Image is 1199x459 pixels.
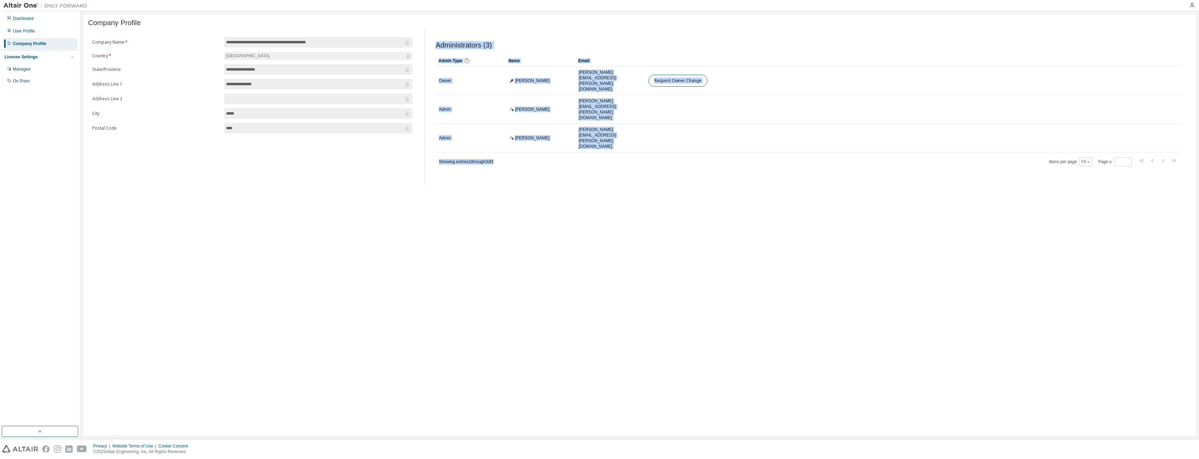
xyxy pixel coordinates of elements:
[158,443,192,449] div: Cookie Consent
[439,135,451,141] span: Admin
[1098,157,1132,166] span: Page n.
[13,16,34,21] div: Dashboard
[224,52,412,60] div: [GEOGRAPHIC_DATA]
[77,445,87,453] img: youtube.svg
[1049,157,1092,166] span: Items per page
[92,39,220,45] label: Company Name
[3,2,91,9] img: Altair One
[225,52,270,60] div: [GEOGRAPHIC_DATA]
[93,443,112,449] div: Privacy
[436,41,492,49] span: Administrators (3)
[65,445,73,453] img: linkedin.svg
[13,66,30,72] div: Managed
[1081,159,1090,165] button: 10
[515,107,550,112] span: [PERSON_NAME]
[439,107,451,112] span: Admin
[439,78,451,83] span: Owner
[2,445,38,453] img: altair_logo.svg
[515,135,550,141] span: [PERSON_NAME]
[92,111,220,116] label: City
[579,98,642,121] span: [PERSON_NAME][EMAIL_ADDRESS][PERSON_NAME][DOMAIN_NAME]
[13,78,30,84] div: On Prem
[5,54,38,60] div: License Settings
[54,445,61,453] img: instagram.svg
[515,78,550,83] span: [PERSON_NAME]
[648,75,707,87] button: Request Owner Change
[92,67,220,72] label: State/Province
[13,41,46,46] div: Company Profile
[13,28,35,34] div: User Profile
[508,55,573,66] div: Name
[92,81,220,87] label: Address Line 1
[112,443,158,449] div: Website Terms of Use
[579,70,642,92] span: [PERSON_NAME][EMAIL_ADDRESS][PERSON_NAME][DOMAIN_NAME]
[42,445,50,453] img: facebook.svg
[578,55,642,66] div: Email
[439,159,493,164] span: Showing entries 1 through 3 of 3
[92,53,220,59] label: Country
[92,125,220,131] label: Postal Code
[93,449,192,455] p: © 2025 Altair Engineering, Inc. All Rights Reserved.
[579,127,642,149] span: [PERSON_NAME][EMAIL_ADDRESS][PERSON_NAME][DOMAIN_NAME]
[438,58,462,63] span: Admin Type
[88,19,141,27] span: Company Profile
[92,96,220,102] label: Address Line 2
